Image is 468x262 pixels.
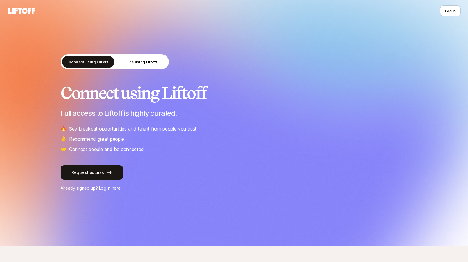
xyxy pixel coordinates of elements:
[61,135,67,143] span: ✌️
[61,125,67,133] span: 🔥
[126,59,157,65] p: Hire using Liftoff
[68,59,108,65] p: Connect using Liftoff
[61,165,407,180] a: Request access
[61,145,67,153] span: 🤝
[440,5,461,16] button: Log in
[61,185,407,192] p: Already signed up?
[69,145,144,153] p: Connect people and be connected
[61,165,123,180] button: Request access
[69,125,197,133] p: See breakout opportunities and talent from people you trust
[69,135,124,143] p: Recommend great people
[61,84,407,102] h2: Connect using Liftoff
[99,185,121,191] a: Log in here
[61,109,407,118] p: Full access to Liftoff is highly curated.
